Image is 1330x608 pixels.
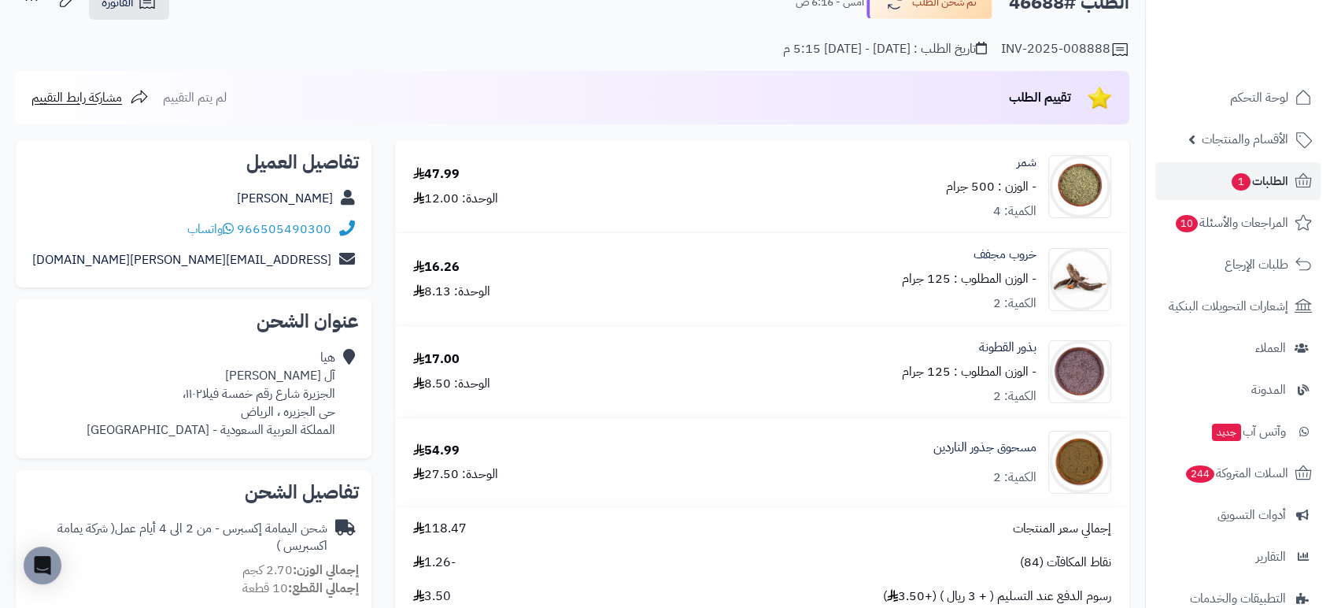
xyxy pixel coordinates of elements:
span: 3.50 [413,588,451,606]
a: خروب مجفف [973,246,1036,264]
span: إجمالي سعر المنتجات [1013,520,1111,538]
div: الكمية: 2 [993,387,1036,406]
span: إشعارات التحويلات البنكية [1169,295,1288,317]
span: 244 [1186,465,1214,483]
div: هيا آل [PERSON_NAME] الجزيرة شارع رقم خمسة فيلا١١٠٢، حى الجزيره ، الرياض المملكة العربية السعودية... [87,349,335,439]
div: 16.26 [413,258,460,276]
small: - الوزن المطلوب : 125 جرام [902,269,1036,288]
h2: عنوان الشحن [28,312,359,331]
div: 54.99 [413,442,460,460]
img: 1667661967-Psyllium%20Seeds,%20Brown-90x90.jpg [1049,340,1110,403]
span: العملاء [1255,337,1286,359]
img: 1630125267-Carob-90x90.jpg [1049,248,1110,311]
span: السلات المتروكة [1184,462,1288,484]
a: لوحة التحكم [1155,79,1321,117]
span: ( شركة يمامة اكسبريس ) [57,519,327,556]
small: - الوزن المطلوب : 125 جرام [902,362,1036,381]
img: 1628193890-Fennel-90x90.jpg [1049,155,1110,218]
span: 10 [1176,215,1198,232]
a: مسحوق جذور الناردين [933,439,1036,457]
a: السلات المتروكة244 [1155,454,1321,492]
span: نقاط المكافآت (84) [1020,554,1111,572]
a: العملاء [1155,329,1321,367]
span: وآتس آب [1210,421,1286,443]
div: Open Intercom Messenger [24,547,61,584]
span: طلبات الإرجاع [1225,254,1288,276]
a: التقارير [1155,538,1321,576]
span: 118.47 [413,520,467,538]
div: الكمية: 4 [993,202,1036,221]
a: المدونة [1155,371,1321,409]
a: شمر [1017,154,1036,172]
a: طلبات الإرجاع [1155,246,1321,284]
a: [PERSON_NAME] [237,189,333,208]
span: تقييم الطلب [1009,88,1071,107]
span: التقارير [1256,546,1286,568]
a: أدوات التسويق [1155,496,1321,534]
h2: تفاصيل العميل [28,153,359,172]
a: مشاركة رابط التقييم [31,88,149,107]
a: واتساب [187,220,234,239]
div: الوحدة: 27.50 [413,465,498,484]
span: 1 [1232,173,1251,191]
h2: تفاصيل الشحن [28,483,359,502]
span: أدوات التسويق [1217,504,1286,526]
span: المراجعات والأسئلة [1174,212,1288,234]
a: المراجعات والأسئلة10 [1155,204,1321,242]
small: 2.70 كجم [242,561,359,580]
span: -1.26 [413,554,456,572]
span: المدونة [1251,379,1286,401]
a: [EMAIL_ADDRESS][PERSON_NAME][DOMAIN_NAME] [32,250,331,269]
div: INV-2025-008888 [1001,40,1129,59]
strong: إجمالي الوزن: [293,561,359,580]
div: الوحدة: 12.00 [413,190,498,208]
div: 17.00 [413,350,460,369]
a: 966505490300 [237,220,331,239]
small: 10 قطعة [242,579,359,598]
div: 47.99 [413,165,460,184]
a: بذور القطونة [979,339,1036,357]
small: - الوزن : 500 جرام [946,177,1036,196]
strong: إجمالي القطع: [288,579,359,598]
div: شحن اليمامة إكسبرس - من 2 الى 4 أيام عمل [28,520,327,556]
img: 1693562377-Valerian%20root%20powder-90x90.jpg [1049,431,1110,494]
span: الطلبات [1230,170,1288,192]
span: جديد [1212,424,1241,441]
span: لوحة التحكم [1230,87,1288,109]
span: لم يتم التقييم [163,88,227,107]
div: الوحدة: 8.13 [413,283,490,301]
span: رسوم الدفع عند التسليم ( + 3 ريال ) (+3.50 ) [883,588,1111,606]
a: وآتس آبجديد [1155,413,1321,450]
span: الأقسام والمنتجات [1202,128,1288,150]
div: الكمية: 2 [993,469,1036,487]
div: الوحدة: 8.50 [413,375,490,393]
div: الكمية: 2 [993,295,1036,313]
div: تاريخ الطلب : [DATE] - [DATE] 5:15 م [783,40,987,58]
span: مشاركة رابط التقييم [31,88,122,107]
a: إشعارات التحويلات البنكية [1155,287,1321,325]
img: logo-2.png [1223,12,1315,45]
a: الطلبات1 [1155,162,1321,200]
